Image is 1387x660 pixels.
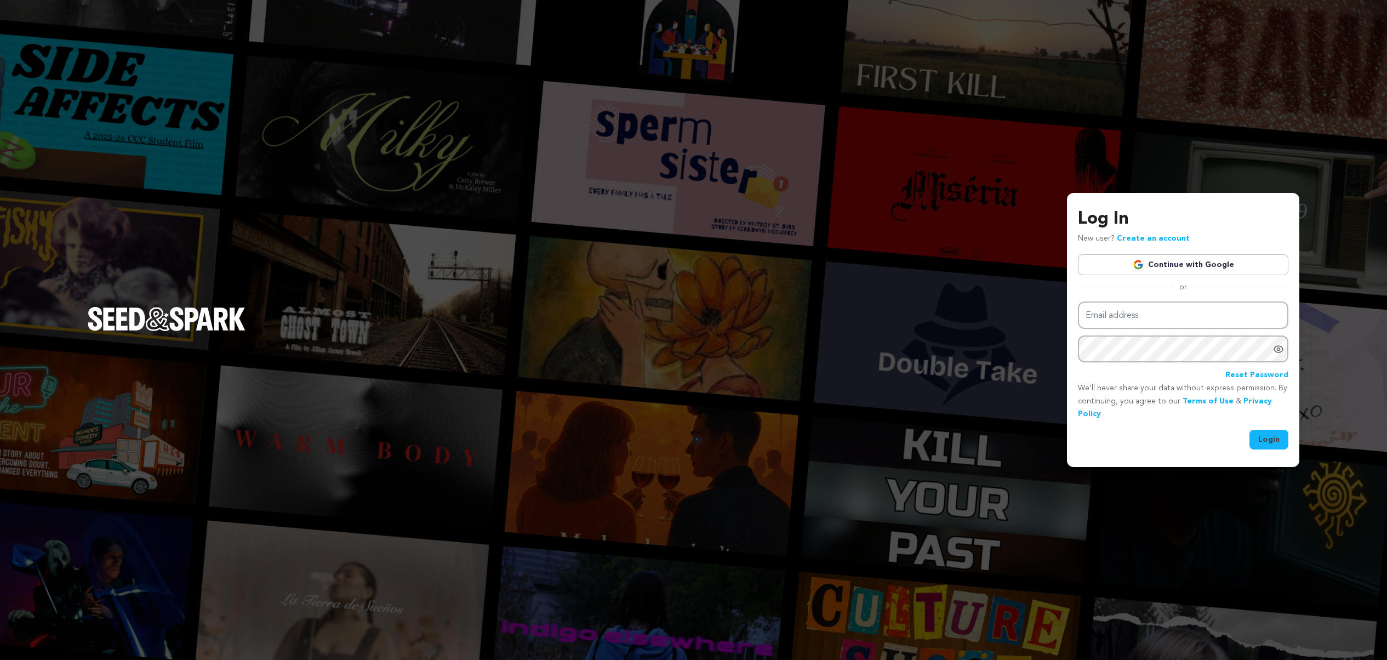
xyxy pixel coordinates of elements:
h3: Log In [1078,206,1288,232]
span: or [1173,282,1194,293]
a: Terms of Use [1183,397,1234,405]
img: Google logo [1133,259,1144,270]
a: Reset Password [1225,369,1288,382]
p: We’ll never share your data without express permission. By continuing, you agree to our & . [1078,382,1288,421]
a: Continue with Google [1078,254,1288,275]
img: Seed&Spark Logo [88,307,246,331]
p: New user? [1078,232,1190,246]
a: Seed&Spark Homepage [88,307,246,353]
button: Login [1249,430,1288,450]
input: Email address [1078,301,1288,329]
a: Create an account [1117,235,1190,242]
a: Show password as plain text. Warning: this will display your password on the screen. [1273,344,1284,355]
